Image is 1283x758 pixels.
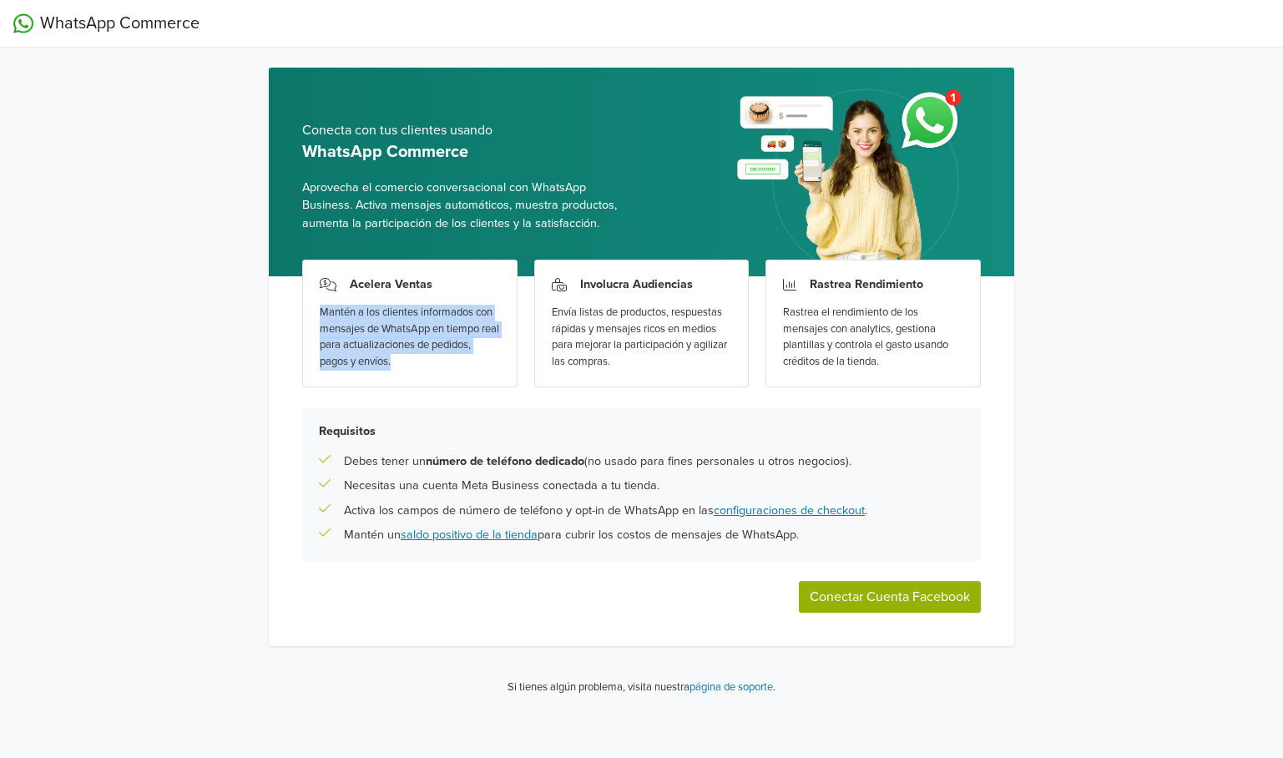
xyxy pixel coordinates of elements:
h3: Rastrea Rendimiento [810,277,923,291]
div: Rastrea el rendimiento de los mensajes con analytics, gestiona plantillas y controla el gasto usa... [783,305,963,370]
div: Envía listas de productos, respuestas rápidas y mensajes ricos en medios para mejorar la particip... [552,305,732,370]
p: Mantén un para cubrir los costos de mensajes de WhatsApp. [344,526,799,544]
div: Mantén a los clientes informados con mensajes de WhatsApp en tiempo real para actualizaciones de ... [320,305,500,370]
a: configuraciones de checkout [714,503,865,518]
a: página de soporte [689,680,773,694]
a: saldo positivo de la tienda [401,528,538,542]
b: número de teléfono dedicado [426,454,584,468]
p: Debes tener un (no usado para fines personales u otros negocios). [344,452,851,471]
img: whatsapp_setup_banner [723,79,981,276]
button: Conectar Cuenta Facebook [799,581,981,613]
span: Aprovecha el comercio conversacional con WhatsApp Business. Activa mensajes automáticos, muestra ... [302,179,629,233]
h5: WhatsApp Commerce [302,142,629,162]
h3: Involucra Audiencias [580,277,693,291]
span: WhatsApp Commerce [40,11,200,36]
h3: Acelera Ventas [350,277,432,291]
p: Necesitas una cuenta Meta Business conectada a tu tienda. [344,477,659,495]
img: WhatsApp [13,13,33,33]
p: Activa los campos de número de teléfono y opt-in de WhatsApp en las . [344,502,867,520]
h5: Conecta con tus clientes usando [302,123,629,139]
h5: Requisitos [319,424,964,438]
p: Si tienes algún problema, visita nuestra . [508,680,775,696]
